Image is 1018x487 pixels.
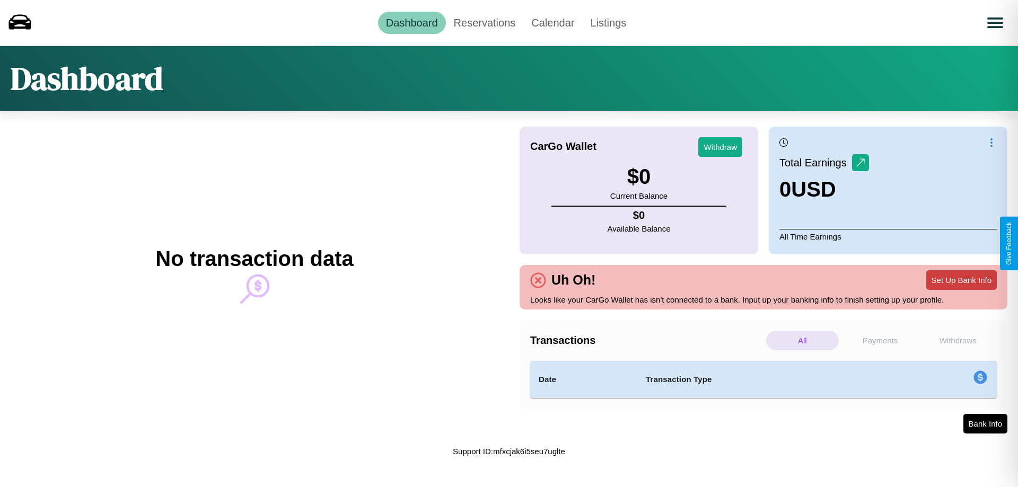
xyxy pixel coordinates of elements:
p: Total Earnings [779,153,852,172]
p: Available Balance [608,222,671,236]
a: Dashboard [378,12,446,34]
h4: CarGo Wallet [530,140,596,153]
div: Give Feedback [1005,222,1013,265]
button: Bank Info [963,414,1007,433]
button: Open menu [980,8,1010,38]
h2: No transaction data [155,247,353,271]
a: Calendar [523,12,582,34]
h4: Date [539,373,629,386]
p: Payments [844,331,917,350]
h4: Transaction Type [646,373,887,386]
a: Reservations [446,12,524,34]
button: Set Up Bank Info [926,270,997,290]
p: All Time Earnings [779,229,997,244]
h4: Uh Oh! [546,272,601,288]
p: Withdraws [922,331,994,350]
p: Current Balance [610,189,668,203]
p: All [766,331,839,350]
p: Support ID: mfxcjak6i5seu7uglte [453,444,565,458]
h4: $ 0 [608,209,671,222]
button: Withdraw [698,137,742,157]
h3: 0 USD [779,178,869,201]
p: Looks like your CarGo Wallet has isn't connected to a bank. Input up your banking info to finish ... [530,293,997,307]
h4: Transactions [530,334,763,347]
a: Listings [582,12,634,34]
h3: $ 0 [610,165,668,189]
table: simple table [530,361,997,398]
h1: Dashboard [11,57,163,100]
